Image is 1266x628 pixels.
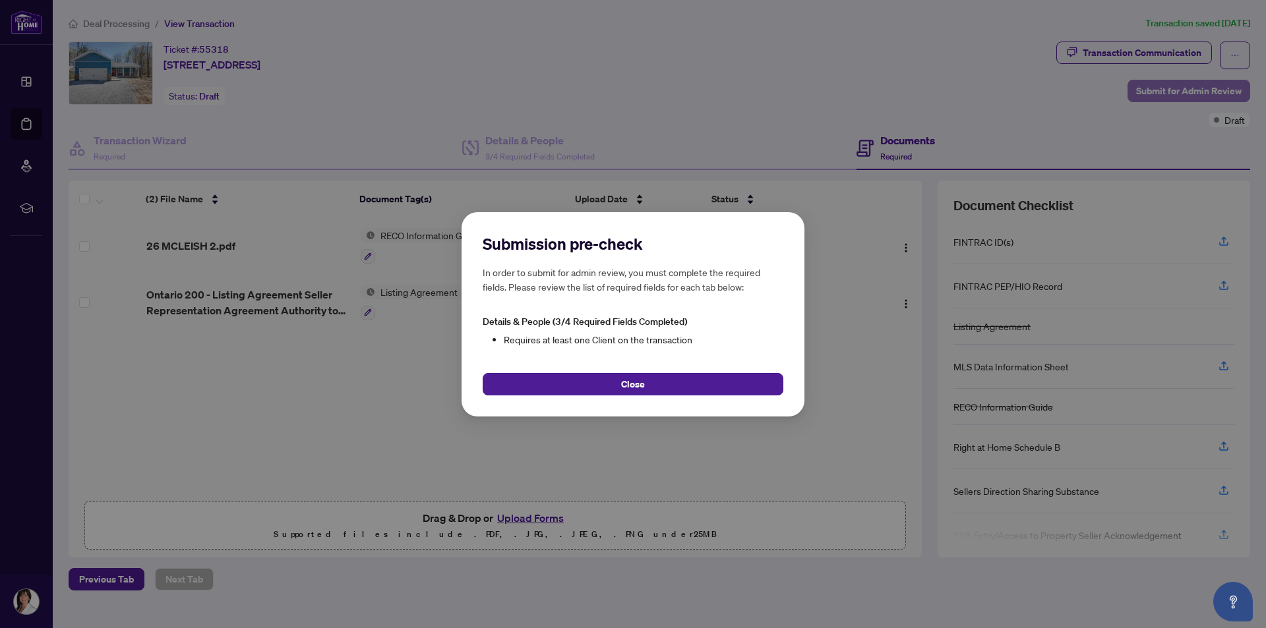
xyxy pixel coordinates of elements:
h2: Submission pre-check [483,233,783,254]
span: Close [621,373,645,394]
h5: In order to submit for admin review, you must complete the required fields. Please review the lis... [483,265,783,294]
li: Requires at least one Client on the transaction [504,331,783,346]
span: Details & People (3/4 Required Fields Completed) [483,316,687,328]
button: Open asap [1213,582,1253,621]
button: Close [483,372,783,395]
